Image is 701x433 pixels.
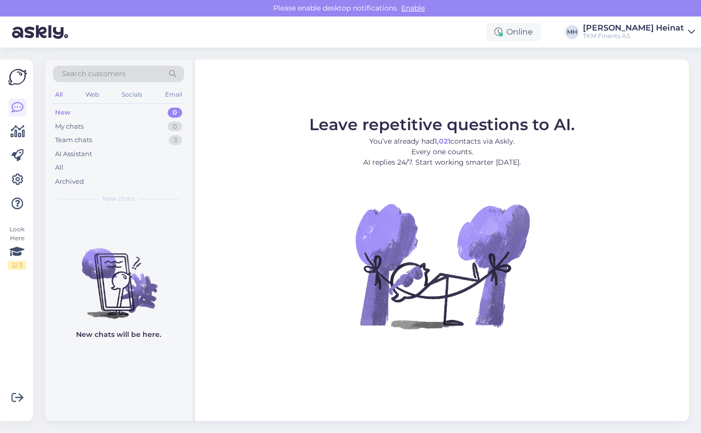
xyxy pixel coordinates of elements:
[8,261,26,270] div: 2 / 3
[169,135,182,145] div: 3
[62,69,126,79] span: Search customers
[163,88,184,101] div: Email
[84,88,101,101] div: Web
[486,23,541,41] div: Online
[583,24,695,40] a: [PERSON_NAME] HeinatTKM Finants AS
[398,4,428,13] span: Enable
[55,135,92,145] div: Team chats
[309,136,575,168] p: You’ve already had contacts via Askly. Every one counts. AI replies 24/7. Start working smarter [...
[565,25,579,39] div: MH
[55,163,64,173] div: All
[103,194,135,203] span: New chats
[583,32,684,40] div: TKM Finants AS
[53,88,65,101] div: All
[45,230,192,320] img: No chats
[352,176,532,356] img: No Chat active
[434,137,450,146] b: 1,021
[55,177,84,187] div: Archived
[168,122,182,132] div: 0
[168,108,182,118] div: 0
[8,68,27,87] img: Askly Logo
[76,329,161,340] p: New chats will be here.
[583,24,684,32] div: [PERSON_NAME] Heinat
[8,225,26,270] div: Look Here
[120,88,144,101] div: Socials
[55,122,84,132] div: My chats
[309,115,575,134] span: Leave repetitive questions to AI.
[55,149,92,159] div: AI Assistant
[55,108,71,118] div: New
